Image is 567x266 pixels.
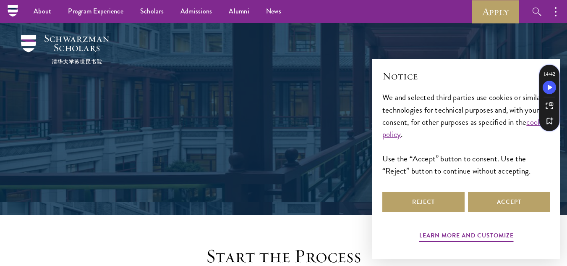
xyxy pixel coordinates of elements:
[382,116,547,140] a: cookie policy
[382,91,550,176] div: We and selected third parties use cookies or similar technologies for technical purposes and, wit...
[382,192,465,212] button: Reject
[468,192,550,212] button: Accept
[382,69,550,83] h2: Notice
[419,230,514,243] button: Learn more and customize
[21,35,109,64] img: Schwarzman Scholars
